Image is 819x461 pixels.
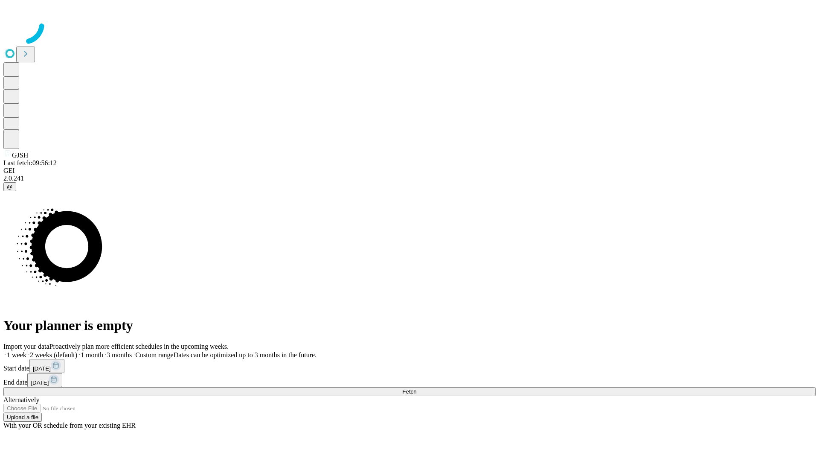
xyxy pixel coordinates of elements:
[135,351,173,359] span: Custom range
[3,159,57,166] span: Last fetch: 09:56:12
[3,387,816,396] button: Fetch
[7,184,13,190] span: @
[81,351,103,359] span: 1 month
[3,413,42,422] button: Upload a file
[49,343,229,350] span: Proactively plan more efficient schedules in the upcoming weeks.
[174,351,317,359] span: Dates can be optimized up to 3 months in the future.
[3,396,39,403] span: Alternatively
[3,422,136,429] span: With your OR schedule from your existing EHR
[3,182,16,191] button: @
[33,365,51,372] span: [DATE]
[31,379,49,386] span: [DATE]
[402,388,416,395] span: Fetch
[12,152,28,159] span: GJSH
[7,351,26,359] span: 1 week
[3,175,816,182] div: 2.0.241
[107,351,132,359] span: 3 months
[27,373,62,387] button: [DATE]
[3,373,816,387] div: End date
[29,359,64,373] button: [DATE]
[3,318,816,333] h1: Your planner is empty
[3,343,49,350] span: Import your data
[30,351,77,359] span: 2 weeks (default)
[3,359,816,373] div: Start date
[3,167,816,175] div: GEI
